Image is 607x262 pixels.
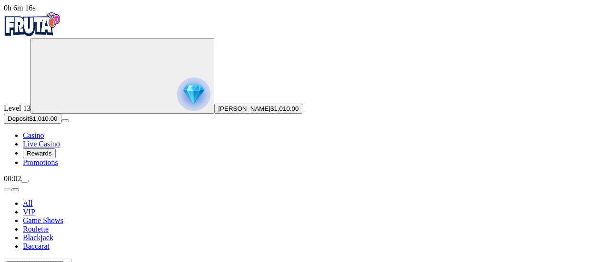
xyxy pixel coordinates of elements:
[4,12,61,36] img: Fruta
[4,4,36,12] span: user session time
[23,216,63,224] a: Game Shows
[8,115,29,122] span: Deposit
[4,188,11,191] button: prev slide
[30,38,214,114] button: reward progress
[23,148,56,158] button: Rewards
[4,104,30,112] span: Level 13
[218,105,270,112] span: [PERSON_NAME]
[23,199,32,207] a: All
[23,140,60,148] a: Live Casino
[4,131,603,167] nav: Main menu
[23,242,50,250] span: Baccarat
[61,119,69,122] button: menu
[23,208,35,216] a: VIP
[214,104,302,114] button: [PERSON_NAME]$1,010.00
[23,233,53,242] a: Blackjack
[270,105,299,112] span: $1,010.00
[177,78,210,111] img: reward progress
[23,225,49,233] a: Roulette
[4,114,61,124] button: Depositplus icon$1,010.00
[4,183,603,251] nav: Lobby
[11,188,19,191] button: next slide
[4,175,21,183] span: 00:02
[4,29,61,38] a: Fruta
[21,180,29,183] button: menu
[23,158,58,166] a: Promotions
[29,115,57,122] span: $1,010.00
[23,131,44,139] a: Casino
[27,150,52,157] span: Rewards
[4,12,603,167] nav: Primary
